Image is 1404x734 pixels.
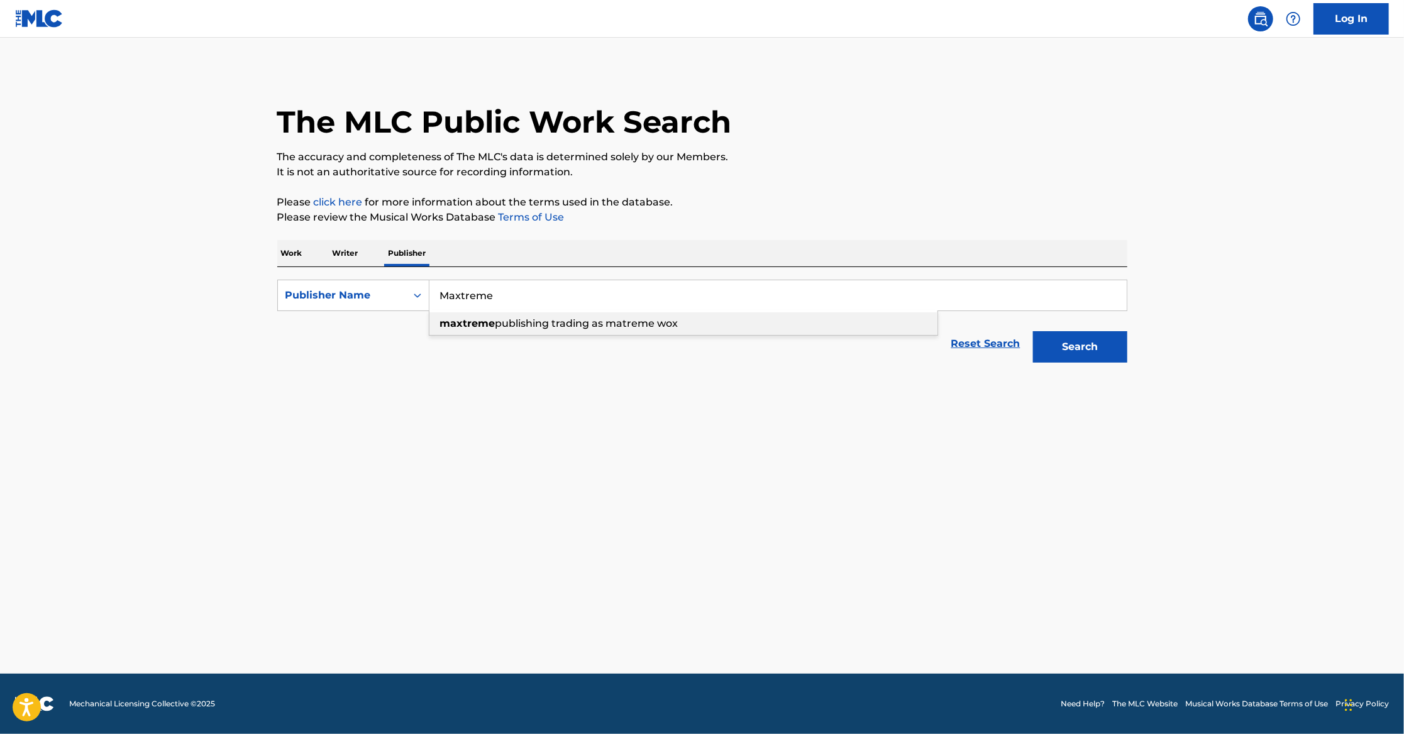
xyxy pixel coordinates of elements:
iframe: Chat Widget [1341,674,1404,734]
div: Publisher Name [285,288,399,303]
a: Need Help? [1061,698,1105,709]
form: Search Form [277,280,1127,369]
a: Privacy Policy [1335,698,1389,709]
p: Please for more information about the terms used in the database. [277,195,1127,210]
p: Work [277,240,306,266]
a: Log In [1313,3,1389,35]
img: logo [15,696,54,711]
img: MLC Logo [15,9,64,28]
a: Reset Search [945,330,1027,358]
a: The MLC Website [1112,698,1178,709]
button: Search [1033,331,1127,363]
span: publishing trading as matreme wox [495,317,678,329]
a: Musical Works Database Terms of Use [1185,698,1328,709]
img: search [1253,11,1268,26]
a: Public Search [1248,6,1273,31]
p: The accuracy and completeness of The MLC's data is determined solely by our Members. [277,150,1127,165]
a: click here [314,196,363,208]
div: Drag [1345,686,1352,724]
p: Please review the Musical Works Database [277,210,1127,225]
div: Help [1281,6,1306,31]
img: help [1286,11,1301,26]
strong: maxtreme [440,317,495,329]
p: It is not an authoritative source for recording information. [277,165,1127,180]
p: Writer [329,240,362,266]
p: Publisher [385,240,430,266]
a: Terms of Use [496,211,565,223]
h1: The MLC Public Work Search [277,103,732,141]
span: Mechanical Licensing Collective © 2025 [69,698,215,709]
